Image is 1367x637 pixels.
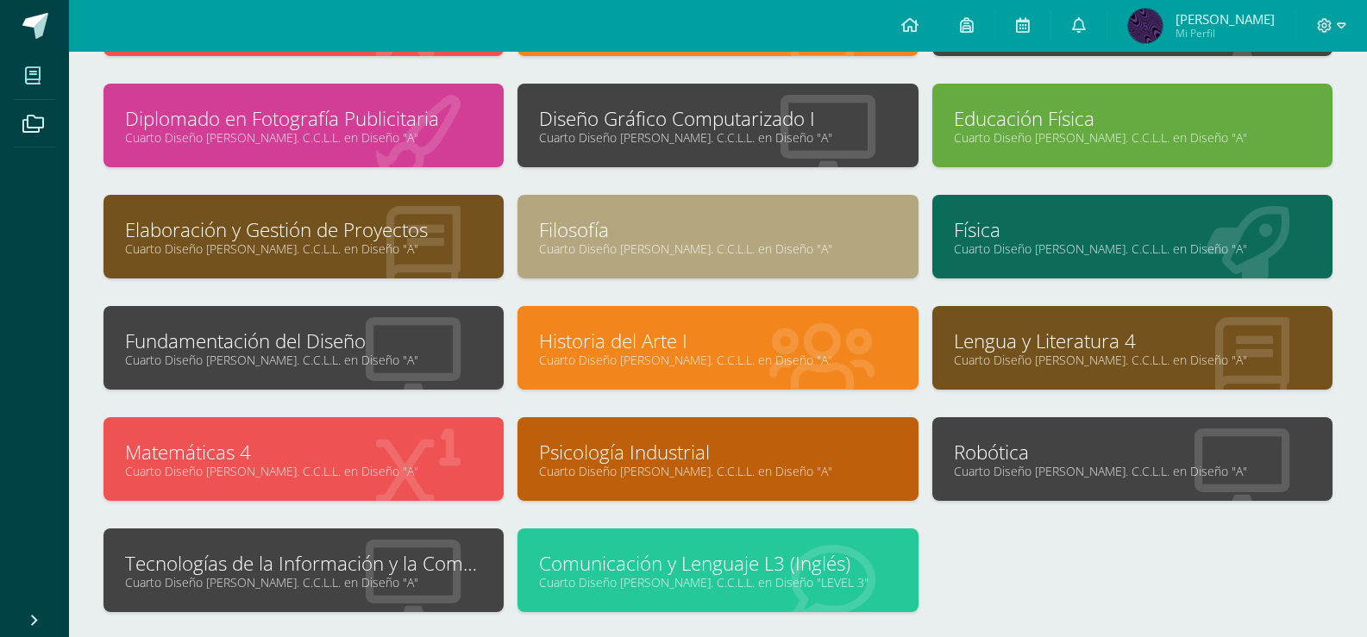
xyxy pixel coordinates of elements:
a: Tecnologías de la Información y la Comunicación 4 [125,550,482,577]
a: Física [954,216,1311,243]
a: Cuarto Diseño [PERSON_NAME]. C.C.L.L. en Diseño "A" [125,574,482,590]
a: Diseño Gráfico Computarizado I [539,105,896,132]
a: Lengua y Literatura 4 [954,328,1311,354]
a: Matemáticas 4 [125,439,482,465]
a: Educación Física [954,105,1311,132]
a: Cuarto Diseño [PERSON_NAME]. C.C.L.L. en Diseño "A" [125,352,482,368]
a: Elaboración y Gestión de Proyectos [125,216,482,243]
span: [PERSON_NAME] [1176,10,1275,28]
a: Cuarto Diseño [PERSON_NAME]. C.C.L.L. en Diseño "A" [539,129,896,146]
span: Mi Perfil [1176,26,1275,41]
img: a425d1c5cfa9473e0872c5843e53a486.png [1128,9,1163,43]
a: Cuarto Diseño [PERSON_NAME]. C.C.L.L. en Diseño "A" [954,129,1311,146]
a: Historia del Arte I [539,328,896,354]
a: Cuarto Diseño [PERSON_NAME]. C.C.L.L. en Diseño "A" [539,463,896,479]
a: Comunicación y Lenguaje L3 (Inglés) [539,550,896,577]
a: Cuarto Diseño [PERSON_NAME]. C.C.L.L. en Diseño "A" [954,240,1311,257]
a: Filosofía [539,216,896,243]
a: Cuarto Diseño [PERSON_NAME]. C.C.L.L. en Diseño "A" [125,240,482,257]
a: Cuarto Diseño [PERSON_NAME]. C.C.L.L. en Diseño "LEVEL 3" [539,574,896,590]
a: Fundamentación del Diseño [125,328,482,354]
a: Diplomado en Fotografía Publicitaria [125,105,482,132]
a: Cuarto Diseño [PERSON_NAME]. C.C.L.L. en Diseño "A" [539,240,896,257]
a: Robótica [954,439,1311,465]
a: Cuarto Diseño [PERSON_NAME]. C.C.L.L. en Diseño "A" [954,463,1311,479]
a: Cuarto Diseño [PERSON_NAME]. C.C.L.L. en Diseño "A" [954,352,1311,368]
a: Cuarto Diseño [PERSON_NAME]. C.C.L.L. en Diseño "A" [125,463,482,479]
a: Cuarto Diseño [PERSON_NAME]. C.C.L.L. en Diseño "A" [539,352,896,368]
a: Psicología Industrial [539,439,896,465]
a: Cuarto Diseño [PERSON_NAME]. C.C.L.L. en Diseño "A" [125,129,482,146]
